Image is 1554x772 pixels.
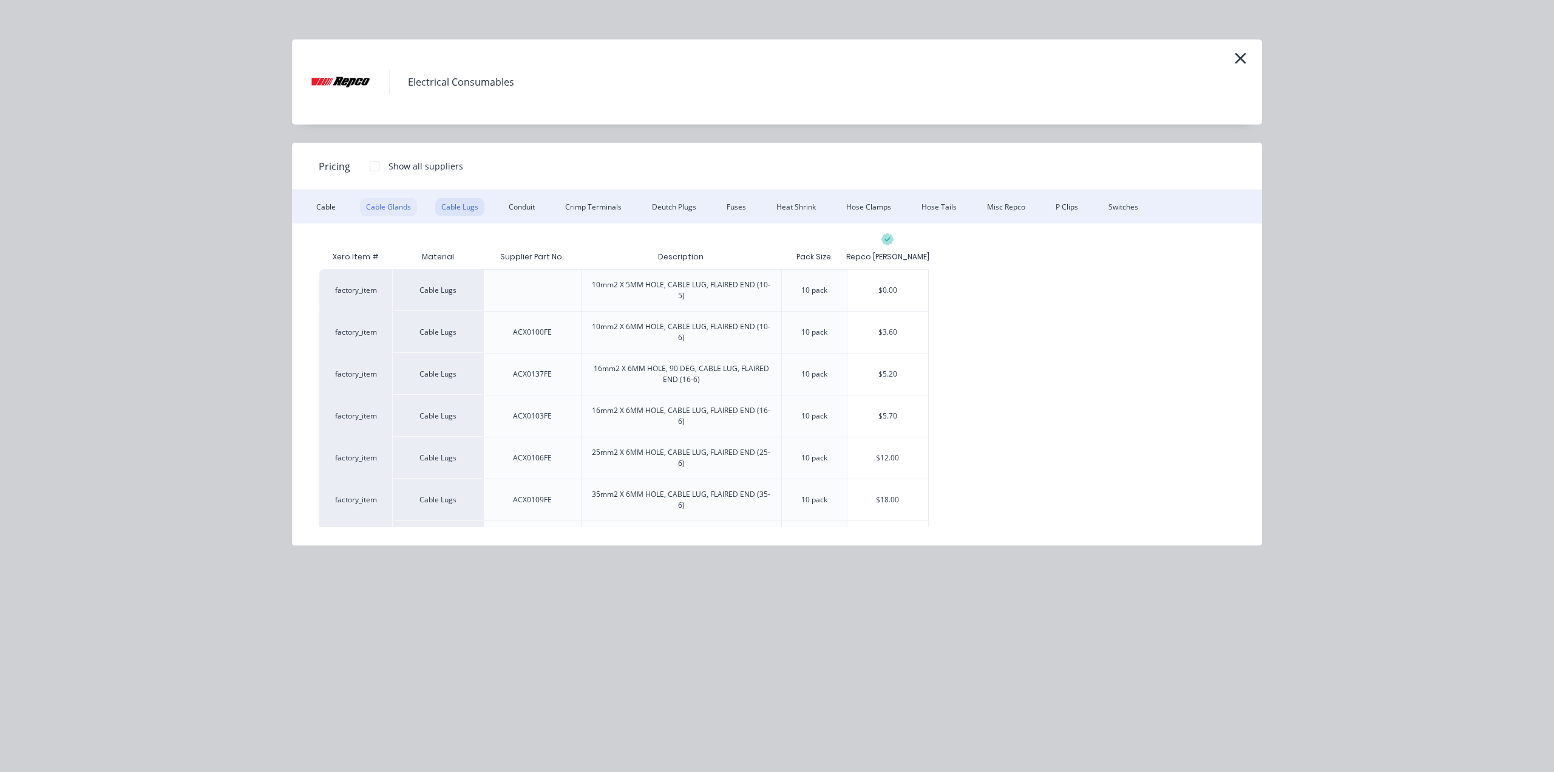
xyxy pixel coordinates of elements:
[801,494,827,505] div: 10 pack
[648,242,713,272] div: Description
[319,521,392,562] div: factory_item
[490,242,573,272] div: Supplier Part No.
[513,494,552,505] div: ACX0109FE
[408,75,514,89] div: Electrical Consumables
[319,437,392,479] div: factory_item
[319,395,392,437] div: factory_item
[513,411,552,422] div: ACX0103FE
[513,453,552,463] div: ACX0106FE
[591,363,772,385] div: 16mm2 X 6MM HOLE, 90 DEG, CABLE LUG, FLAIRED END (16-6)
[801,285,827,296] div: 10 pack
[513,327,552,338] div: ACX0100FE
[801,411,827,422] div: 10 pack
[310,52,371,112] img: Electrical Consumables
[392,311,483,353] div: Cable Lugs
[721,198,752,216] div: Fuses
[388,160,463,173] div: Show all suppliers
[840,198,897,216] div: Hose Clamps
[392,479,483,521] div: Cable Lugs
[787,242,841,272] div: Pack Size
[591,279,772,301] div: 10mm2 X 5MM HOLE, CABLE LUG, FLAIRED END (10-5)
[392,269,483,311] div: Cable Lugs
[591,321,772,343] div: 10mm2 X 6MM HOLE, CABLE LUG, FLAIRED END (10-6)
[360,198,417,216] div: Cable Glands
[591,405,772,427] div: 16mm2 X 6MM HOLE, CABLE LUG, FLAIRED END (16-6)
[847,479,928,521] div: $18.00
[392,437,483,479] div: Cable Lugs
[646,198,702,216] div: Deutch Plugs
[847,354,928,395] div: $5.20
[435,198,484,216] div: Cable Lugs
[319,353,392,395] div: factory_item
[847,521,928,562] div: $0.00
[801,327,827,338] div: 10 pack
[770,198,822,216] div: Heat Shrink
[392,395,483,437] div: Cable Lugs
[915,198,963,216] div: Hose Tails
[591,489,772,511] div: 35mm2 X 6MM HOLE, CABLE LUG, FLAIRED END (35-6)
[847,270,928,311] div: $0.00
[319,479,392,521] div: factory_item
[319,159,350,174] span: Pricing
[591,447,772,469] div: 25mm2 X 6MM HOLE, CABLE LUG, FLAIRED END (25-6)
[310,198,342,216] div: Cable
[801,369,827,380] div: 10 pack
[1102,198,1144,216] div: Switches
[846,251,929,262] div: Repco [PERSON_NAME]
[319,245,392,269] div: Xero Item #
[847,395,928,437] div: $5.70
[847,312,928,353] div: $3.60
[319,311,392,353] div: factory_item
[513,369,552,380] div: ACX0137FE
[503,198,541,216] div: Conduit
[559,198,628,216] div: Crimp Terminals
[847,437,928,479] div: $12.00
[392,521,483,562] div: Cable Lugs
[1050,198,1084,216] div: P Clips
[392,245,483,269] div: Material
[392,353,483,395] div: Cable Lugs
[319,269,392,311] div: factory_item
[801,453,827,463] div: 10 pack
[981,198,1031,216] div: Misc Repco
